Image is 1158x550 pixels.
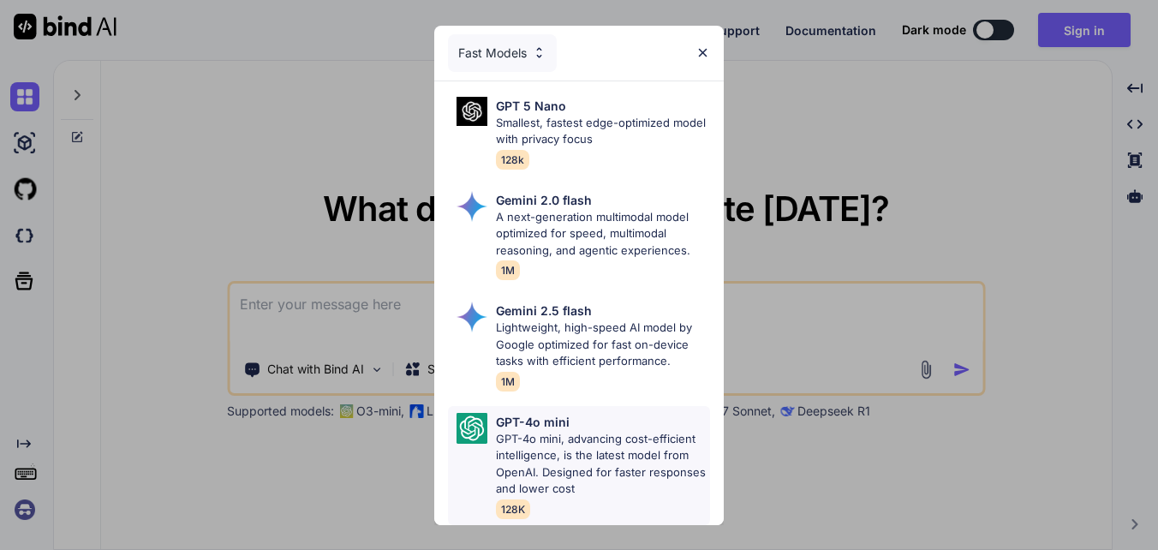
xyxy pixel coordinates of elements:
img: Pick Models [457,191,487,222]
p: Smallest, fastest edge-optimized model with privacy focus [496,115,710,148]
img: Pick Models [457,97,487,127]
p: GPT 5 Nano [496,97,566,115]
img: close [695,45,710,60]
img: Pick Models [457,413,487,444]
img: Pick Models [532,45,546,60]
p: Gemini 2.5 flash [496,302,592,320]
p: A next-generation multimodal model optimized for speed, multimodal reasoning, and agentic experie... [496,209,710,260]
div: Fast Models [448,34,557,72]
span: 128k [496,150,529,170]
p: Gemini 2.0 flash [496,191,592,209]
span: 128K [496,499,530,519]
p: GPT-4o mini [496,413,570,431]
p: Lightweight, high-speed AI model by Google optimized for fast on-device tasks with efficient perf... [496,320,710,370]
span: 1M [496,260,520,280]
img: Pick Models [457,302,487,332]
span: 1M [496,372,520,392]
p: GPT-4o mini, advancing cost-efficient intelligence, is the latest model from OpenAI. Designed for... [496,431,710,498]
